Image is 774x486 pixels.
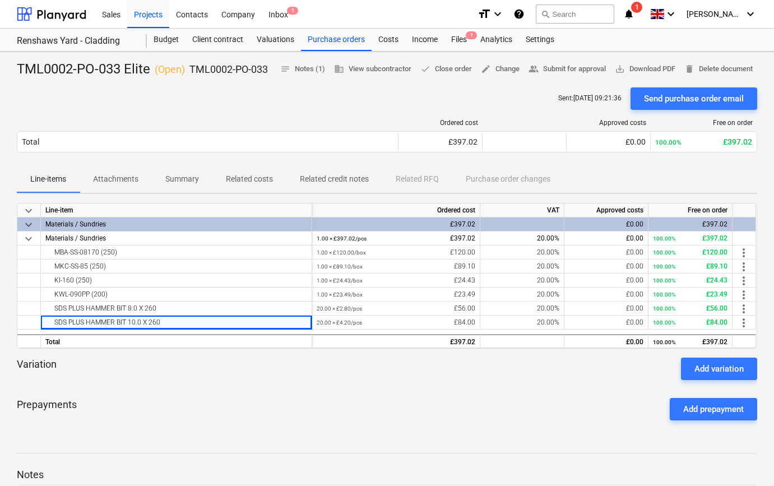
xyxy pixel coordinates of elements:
[165,173,199,185] p: Summary
[569,335,643,349] div: £0.00
[420,64,430,74] span: done
[718,432,774,486] iframe: Chat Widget
[280,64,290,74] span: notes
[317,288,475,302] div: £23.49
[569,246,643,260] div: £0.00
[480,288,564,302] div: 20.00%
[280,63,325,76] span: Notes (1)
[317,235,367,242] small: 1.00 × £397.02 / pcs
[653,217,727,232] div: £397.02
[476,61,524,78] button: Change
[189,63,268,76] p: TML0002-PO-033
[480,246,564,260] div: 20.00%
[737,302,750,316] span: more_vert
[93,173,138,185] p: Attachments
[655,137,752,146] div: £397.02
[655,119,753,127] div: Free on order
[653,320,675,326] small: 100.00%
[372,29,405,51] div: Costs
[569,217,643,232] div: £0.00
[317,335,475,349] div: £397.02
[683,402,744,416] div: Add prepayment
[491,7,504,21] i: keyboard_arrow_down
[250,29,301,51] a: Valuations
[480,203,564,217] div: VAT
[513,7,525,21] i: Knowledge base
[681,358,757,380] button: Add variation
[317,249,366,256] small: 1.00 × £120.00 / box
[420,63,472,76] span: Close order
[17,35,133,47] div: Renshaws Yard - Cladding
[317,277,363,284] small: 1.00 × £24.43 / box
[45,288,307,301] div: KWL-090PP (200)
[569,288,643,302] div: £0.00
[45,217,307,231] div: Materials / Sundries
[226,173,273,185] p: Related costs
[480,274,564,288] div: 20.00%
[17,398,77,420] p: Prepayments
[653,249,675,256] small: 100.00%
[45,274,307,287] div: KI-160 (250)
[41,334,312,348] div: Total
[569,232,643,246] div: £0.00
[653,288,727,302] div: £23.49
[317,316,475,330] div: £84.00
[687,10,743,18] span: [PERSON_NAME]
[737,260,750,274] span: more_vert
[300,173,369,185] p: Related credit notes
[744,7,757,21] i: keyboard_arrow_down
[536,4,614,24] button: Search
[330,61,416,78] button: View subcontractor
[524,61,610,78] button: Submit for approval
[317,260,475,274] div: £89.10
[694,362,744,376] div: Add variation
[664,7,678,21] i: keyboard_arrow_down
[569,316,643,330] div: £0.00
[317,246,475,260] div: £120.00
[45,246,307,259] div: MBA-SS-08170 (250)
[317,274,475,288] div: £24.43
[653,246,727,260] div: £120.00
[147,29,186,51] div: Budget
[41,203,312,217] div: Line-item
[45,260,307,273] div: MKC-SS-85 (250)
[17,358,57,380] p: Variation
[653,274,727,288] div: £24.43
[519,29,561,51] a: Settings
[312,203,480,217] div: Ordered cost
[317,320,362,326] small: 20.00 × £4.20 / pcs
[480,260,564,274] div: 20.00%
[684,63,753,76] span: Delete document
[737,246,750,260] span: more_vert
[444,29,474,51] a: Files1
[317,263,363,270] small: 1.00 × £89.10 / box
[558,94,622,103] p: Sent : [DATE] 09:21:36
[444,29,474,51] div: Files
[653,277,675,284] small: 100.00%
[569,274,643,288] div: £0.00
[653,232,727,246] div: £397.02
[22,218,35,232] span: keyboard_arrow_down
[466,31,477,39] span: 1
[317,217,475,232] div: £397.02
[653,302,727,316] div: £56.00
[405,29,444,51] a: Income
[45,302,307,315] div: SDS PLUS HAMMER BIT 8.0 X 260
[644,91,744,106] div: Send purchase order email
[403,137,478,146] div: £397.02
[474,29,519,51] div: Analytics
[480,302,564,316] div: 20.00%
[480,316,564,330] div: 20.00%
[653,339,675,345] small: 100.00%
[564,203,648,217] div: Approved costs
[615,64,625,74] span: save_alt
[30,173,66,185] p: Line-items
[301,29,372,51] a: Purchase orders
[287,7,298,15] span: 1
[186,29,250,51] div: Client contract
[276,61,330,78] button: Notes (1)
[648,203,733,217] div: Free on order
[45,234,106,242] span: Materials / Sundries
